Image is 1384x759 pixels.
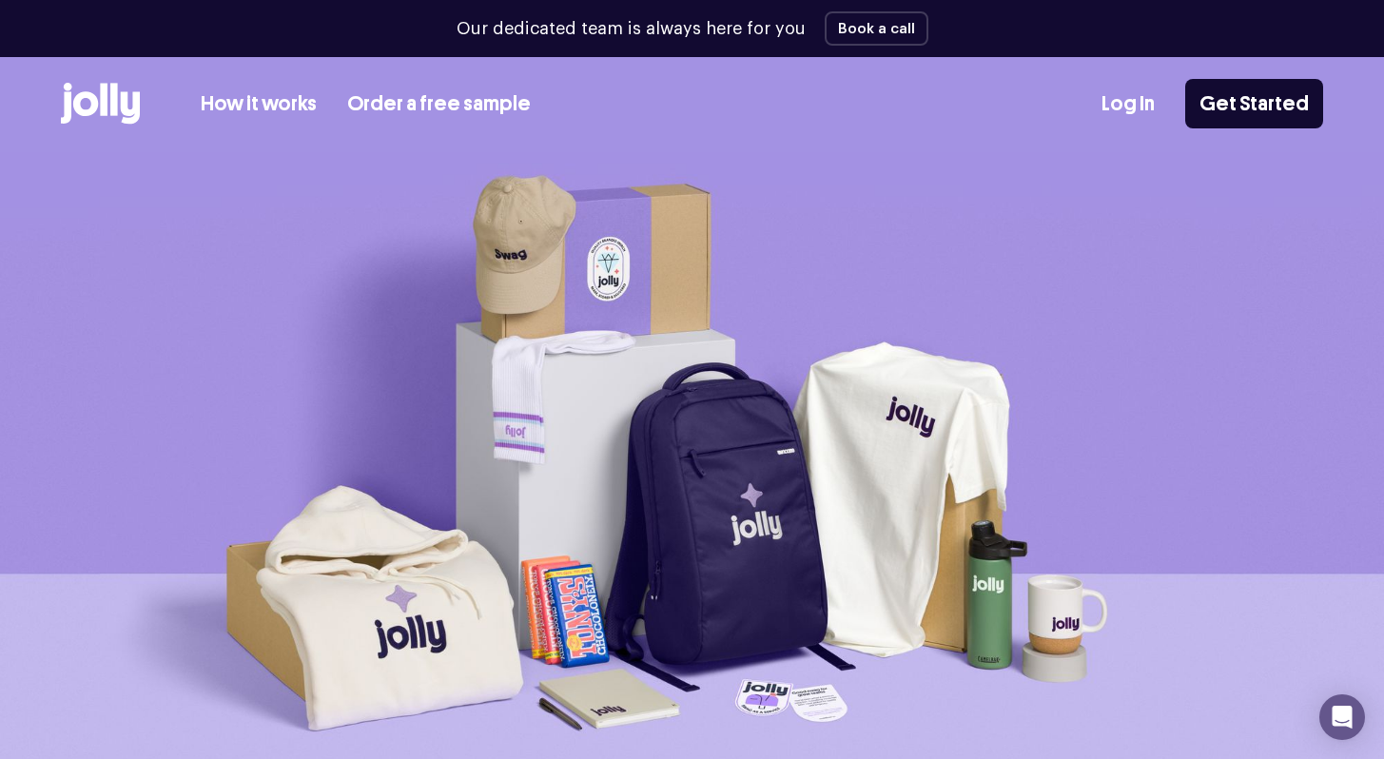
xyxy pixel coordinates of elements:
[1319,694,1365,740] div: Open Intercom Messenger
[1185,79,1323,128] a: Get Started
[1101,88,1155,120] a: Log In
[201,88,317,120] a: How it works
[457,16,806,42] p: Our dedicated team is always here for you
[347,88,531,120] a: Order a free sample
[825,11,928,46] button: Book a call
